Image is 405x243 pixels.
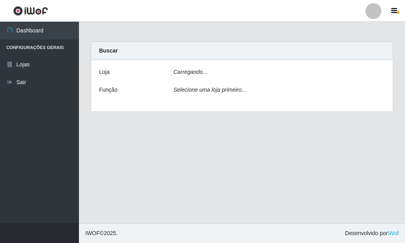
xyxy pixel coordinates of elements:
strong: Buscar [99,47,118,54]
label: Loja [99,68,109,76]
i: Selecione uma loja primeiro... [174,87,246,93]
label: Função [99,86,118,94]
a: iWof [388,230,399,236]
span: Desenvolvido por [345,229,399,237]
span: © 2025 . [85,229,118,237]
i: Carregando... [174,69,208,75]
img: CoreUI Logo [13,6,48,16]
span: IWOF [85,230,100,236]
